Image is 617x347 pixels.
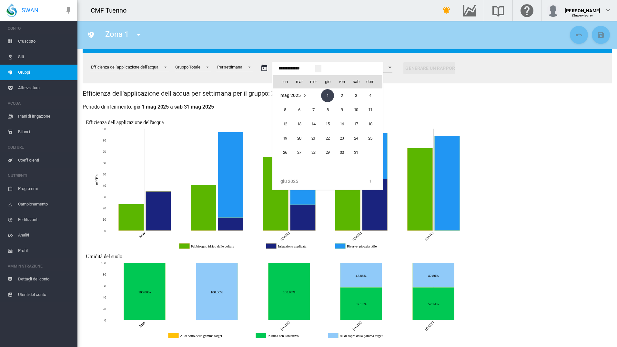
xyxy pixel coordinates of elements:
[273,75,382,189] md-calendar: Calendar
[273,174,382,189] tr: Week 1
[292,145,306,160] td: martedì maggio 27 2025
[335,75,349,88] th: ven
[364,89,377,102] span: 4
[273,75,292,88] th: lun
[321,89,334,102] span: 1
[321,132,334,145] span: 22
[307,146,320,159] span: 28
[292,103,306,117] td: martedì maggio 6 2025
[349,103,362,116] span: 10
[335,89,349,103] td: venerdì maggio 2 2025
[349,131,363,145] td: sabato maggio 24 2025
[273,131,382,145] tr: Week 4
[363,117,382,131] td: domenica maggio 18 2025
[349,103,363,117] td: sabato maggio 10 2025
[278,118,291,131] span: 12
[335,89,348,102] span: 2
[306,131,320,145] td: mercoledì maggio 21 2025
[280,93,300,98] span: mag 2025
[307,103,320,116] span: 7
[320,89,335,103] td: giovedì maggio 1 2025
[273,117,292,131] td: lunedì maggio 12 2025
[320,145,335,160] td: giovedì maggio 29 2025
[307,118,320,131] span: 14
[364,103,377,116] span: 11
[349,146,362,159] span: 31
[273,103,292,117] td: lunedì maggio 5 2025
[349,89,363,103] td: sabato maggio 3 2025
[363,89,382,103] td: domenica maggio 4 2025
[293,118,306,131] span: 13
[293,103,306,116] span: 6
[335,145,349,160] td: venerdì maggio 30 2025
[364,132,377,145] span: 25
[273,145,292,160] td: lunedì maggio 26 2025
[273,131,292,145] td: lunedì maggio 19 2025
[349,117,363,131] td: sabato maggio 17 2025
[306,103,320,117] td: mercoledì maggio 7 2025
[320,131,335,145] td: giovedì maggio 22 2025
[273,103,382,117] tr: Week 2
[278,146,291,159] span: 26
[363,75,382,88] th: dom
[306,75,320,88] th: mer
[292,131,306,145] td: martedì maggio 20 2025
[349,75,363,88] th: sab
[349,145,363,160] td: sabato maggio 31 2025
[335,131,349,145] td: venerdì maggio 23 2025
[335,103,348,116] span: 9
[293,146,306,159] span: 27
[363,174,382,189] td: domenica giugno 1 2025
[349,132,362,145] span: 24
[335,146,348,159] span: 30
[273,160,382,174] tr: Week undefined
[320,75,335,88] th: gio
[273,89,320,103] td: maggio 2025
[292,75,306,88] th: mar
[306,117,320,131] td: mercoledì maggio 14 2025
[306,145,320,160] td: mercoledì maggio 28 2025
[349,89,362,102] span: 3
[335,103,349,117] td: venerdì maggio 9 2025
[364,118,377,131] span: 18
[280,179,298,184] span: giu 2025
[335,132,348,145] span: 23
[321,146,334,159] span: 29
[335,118,348,131] span: 16
[278,132,291,145] span: 19
[292,117,306,131] td: martedì maggio 13 2025
[278,103,291,116] span: 5
[363,103,382,117] td: domenica maggio 11 2025
[321,103,334,116] span: 8
[363,131,382,145] td: domenica maggio 25 2025
[320,117,335,131] td: giovedì maggio 15 2025
[273,89,382,103] tr: Week 1
[321,118,334,131] span: 15
[293,132,306,145] span: 20
[335,117,349,131] td: venerdì maggio 16 2025
[273,117,382,131] tr: Week 3
[320,103,335,117] td: giovedì maggio 8 2025
[349,118,362,131] span: 17
[307,132,320,145] span: 21
[273,145,382,160] tr: Week 5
